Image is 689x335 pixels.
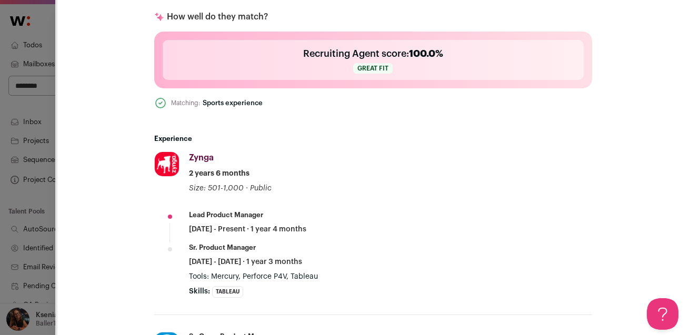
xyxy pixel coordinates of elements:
h2: Experience [154,135,592,143]
span: Great fit [353,63,393,74]
span: Public [250,185,272,192]
p: How well do they match? [167,11,268,23]
p: Tools: Mercury, Perforce P4V, Tableau [189,271,592,282]
span: · [246,183,248,194]
div: Matching: [171,98,201,108]
li: Tableau [212,286,243,298]
span: Size: 501-1,000 [189,185,244,192]
div: Sr. Product Manager [189,243,256,252]
span: 100.0% [409,49,443,58]
span: Skills: [189,286,210,297]
div: Sports experience [203,99,263,107]
span: [DATE] - Present · 1 year 4 months [189,224,306,235]
img: 41196f7e8ed7d8387de792c055167e3bc196e2b28bef690c3a5c657b6b0b42dc.jpg [155,152,179,176]
span: 2 years 6 months [189,168,249,179]
div: Lead Product Manager [189,210,263,220]
span: [DATE] - [DATE] · 1 year 3 months [189,257,302,267]
span: Zynga [189,154,214,162]
iframe: Help Scout Beacon - Open [647,298,678,330]
h2: Recruiting Agent score: [303,46,443,61]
